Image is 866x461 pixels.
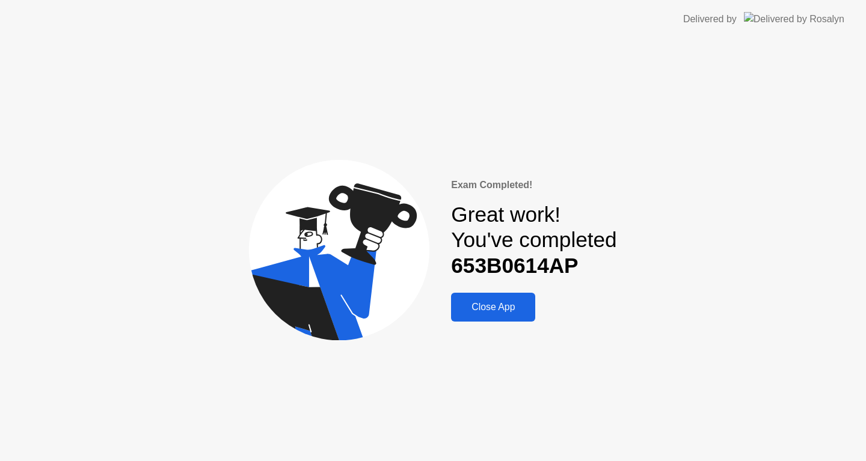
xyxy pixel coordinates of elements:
b: 653B0614AP [451,254,578,277]
div: Exam Completed! [451,178,616,192]
div: Great work! You've completed [451,202,616,278]
img: Delivered by Rosalyn [744,12,844,26]
div: Close App [455,302,532,313]
div: Delivered by [683,12,737,26]
button: Close App [451,293,535,322]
